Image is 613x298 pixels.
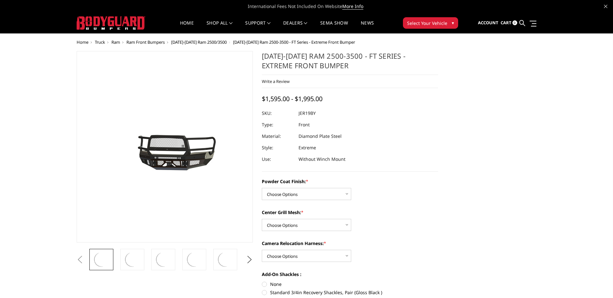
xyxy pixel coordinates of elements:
[262,240,438,247] label: Camera Relocation Harness:
[478,14,498,32] a: Account
[283,21,307,33] a: Dealers
[245,255,254,264] button: Next
[342,3,363,10] a: More Info
[478,20,498,26] span: Account
[262,78,290,84] a: Write a Review
[512,20,517,25] span: 0
[403,17,458,29] button: Select Your Vehicle
[299,119,310,130] dd: Front
[262,108,294,119] dt: SKU:
[299,142,316,153] dd: Extreme
[262,281,438,287] label: None
[320,21,348,33] a: SEMA Show
[452,19,454,26] span: ▾
[262,153,294,165] dt: Use:
[262,130,294,142] dt: Material:
[262,94,322,103] span: $1,595.00 - $1,995.00
[155,251,172,268] img: 2019-2025 Ram 2500-3500 - FT Series - Extreme Front Bumper
[501,14,517,32] a: Cart 0
[85,109,245,184] img: 2019-2025 Ram 2500-3500 - FT Series - Extreme Front Bumper
[299,108,316,119] dd: JER19BY
[180,21,194,33] a: Home
[126,39,165,45] a: Ram Front Bumpers
[299,130,342,142] dd: Diamond Plate Steel
[207,21,232,33] a: shop all
[75,255,85,264] button: Previous
[111,39,120,45] a: Ram
[185,251,203,268] img: 2019-2025 Ram 2500-3500 - FT Series - Extreme Front Bumper
[262,209,438,216] label: Center Grill Mesh:
[77,39,88,45] a: Home
[216,251,234,268] img: 2019-2025 Ram 2500-3500 - FT Series - Extreme Front Bumper
[299,153,345,165] dd: Without Winch Mount
[407,20,447,26] span: Select Your Vehicle
[262,51,438,75] h1: [DATE]-[DATE] Ram 2500-3500 - FT Series - Extreme Front Bumper
[262,289,438,296] label: Standard 3/4in Recovery Shackles, Pair (Gloss Black )
[501,20,511,26] span: Cart
[262,178,438,185] label: Powder Coat Finish:
[93,251,110,268] img: 2019-2025 Ram 2500-3500 - FT Series - Extreme Front Bumper
[233,39,355,45] span: [DATE]-[DATE] Ram 2500-3500 - FT Series - Extreme Front Bumper
[77,51,253,242] a: 2019-2025 Ram 2500-3500 - FT Series - Extreme Front Bumper
[262,119,294,130] dt: Type:
[124,251,141,268] img: 2019-2025 Ram 2500-3500 - FT Series - Extreme Front Bumper
[262,142,294,153] dt: Style:
[77,16,145,30] img: BODYGUARD BUMPERS
[245,21,270,33] a: Support
[262,271,438,278] label: Add-On Shackles :
[95,39,105,45] a: Truck
[171,39,227,45] a: [DATE]-[DATE] Ram 2500/3500
[361,21,374,33] a: News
